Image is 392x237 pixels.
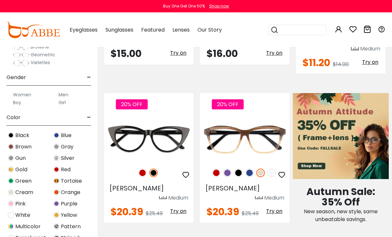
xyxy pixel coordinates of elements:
img: abbeglasses.com [7,22,60,38]
div: Medium [264,194,284,202]
span: - [87,110,91,125]
span: Purple [61,200,77,208]
span: Lenses [172,26,190,34]
button: Try on [264,49,284,57]
span: $25.49 [242,210,259,217]
img: Gun [8,155,14,161]
img: Cream [256,169,265,177]
label: Women [13,91,31,99]
span: Autumn Sale: 35% Off [306,185,375,209]
img: Varieties.png [13,60,29,66]
img: White [8,212,14,218]
img: Blue [53,132,60,138]
button: Try on [264,207,284,216]
div: Shop now [209,3,229,9]
span: Try on [266,49,282,57]
img: size ruler [159,196,167,201]
span: 20% OFF [116,99,148,109]
span: $15.00 [111,47,142,61]
span: Orange [61,188,80,196]
img: Browline.png [13,44,29,50]
span: Gun [15,154,26,162]
img: Tortoise [53,178,60,184]
a: Shop now [206,3,229,9]
img: Translucent [267,169,276,177]
span: 20% OFF [212,99,244,109]
img: Black [149,169,158,177]
img: Brown [8,144,14,150]
span: $16.00 [207,47,238,61]
span: Silver [61,154,74,162]
span: $11.20 [303,56,330,70]
img: size ruler [351,47,359,51]
span: White [15,211,30,219]
span: Gender [7,70,26,85]
div: Medium [360,45,380,53]
span: Geometric [31,51,55,58]
label: Girl [59,99,66,106]
span: [PERSON_NAME] [109,184,164,193]
img: Cream [8,189,14,195]
img: Pink [8,201,14,207]
img: Multicolor [8,223,14,230]
div: Buy One Get One 50% [163,3,205,9]
span: Multicolor [15,223,41,230]
img: Cream Sonia - Acetate ,Eyeglasses [200,117,290,161]
span: Blue [61,132,72,139]
span: - [87,70,91,85]
span: Pink [15,200,26,208]
span: Pattern [61,223,81,230]
img: Autumn Attitude Sale [293,93,389,179]
span: Gold [15,166,27,174]
img: Black [8,132,14,138]
span: Green [15,177,32,185]
span: Browline [31,44,49,50]
span: $25.49 [146,210,163,217]
span: Brown [15,143,32,151]
span: Red [61,166,71,174]
div: Medium [168,194,188,202]
img: Purple [53,201,60,207]
img: Orange [53,189,60,195]
img: Geometric.png [13,52,29,58]
span: Try on [170,207,186,215]
span: Try on [170,49,186,57]
img: Green [8,178,14,184]
img: Red [212,169,221,177]
button: Try on [168,207,188,216]
img: Red [53,166,60,173]
span: Try on [266,207,282,215]
img: Yellow [53,212,60,218]
span: Yellow [61,211,77,219]
span: Varieties [31,59,50,66]
label: Men [59,91,68,99]
span: Tortoise [61,177,82,185]
span: Color [7,110,20,125]
img: Purple [223,169,232,177]
img: size ruler [255,196,263,201]
span: $20.39 [111,205,143,219]
span: $20.39 [207,205,239,219]
button: Try on [360,58,380,66]
img: Pattern [53,223,60,230]
img: Black Nora - Acetate ,Universal Bridge Fit [104,117,194,161]
img: Blue [245,169,254,177]
span: Gray [61,143,74,151]
label: Boy [13,99,21,106]
span: Black [15,132,29,139]
span: Cream [15,188,33,196]
img: Gray [53,144,60,150]
span: [PERSON_NAME] [205,184,260,193]
img: Black [234,169,243,177]
img: Silver [53,155,60,161]
span: New season, new style, same unbeatable savings. [304,208,378,223]
span: Our Story [197,26,222,34]
img: Gold [8,166,14,173]
span: Try on [362,58,378,66]
span: Sunglasses [105,26,133,34]
span: Eyeglasses [70,26,98,34]
span: Featured [141,26,165,34]
span: $14.00 [333,61,349,68]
